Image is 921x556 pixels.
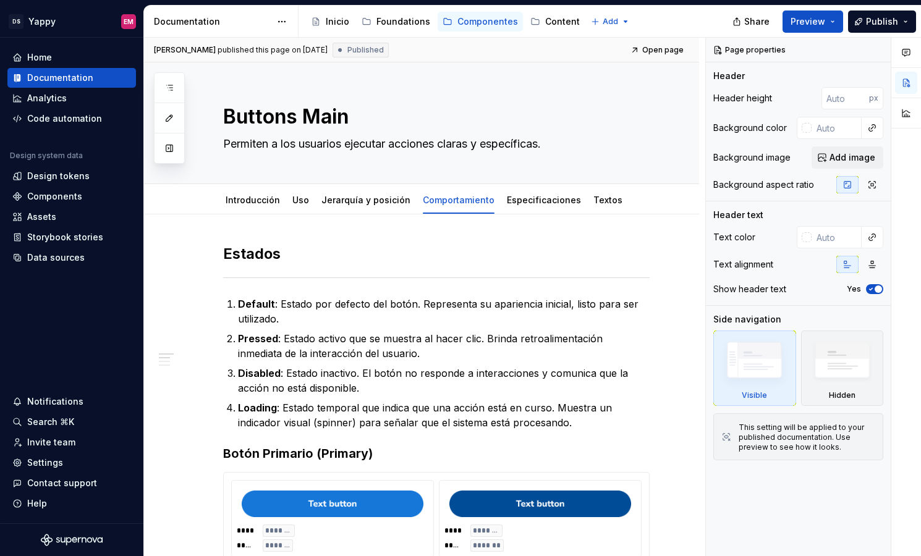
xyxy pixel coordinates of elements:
[218,45,328,55] div: published this page on [DATE]
[7,392,136,411] button: Notifications
[7,68,136,88] a: Documentation
[223,245,281,263] strong: Estados
[525,12,585,32] a: Content
[41,534,103,546] svg: Supernova Logo
[588,187,627,213] div: Textos
[7,248,136,267] a: Data sources
[27,457,63,469] div: Settings
[713,313,781,326] div: Side navigation
[866,15,898,28] span: Publish
[238,400,650,430] p: : Estado temporal que indica que una acción está en curso. Muestra un indicador visual (spinner) ...
[726,11,778,33] button: Share
[713,209,763,221] div: Header text
[744,15,770,28] span: Share
[27,497,47,510] div: Help
[713,151,791,164] div: Background image
[713,122,787,134] div: Background color
[7,166,136,186] a: Design tokens
[221,102,647,132] textarea: Buttons Main
[457,15,518,28] div: Componentes
[321,195,410,205] a: Jerarquía y posición
[791,15,825,28] span: Preview
[27,231,103,243] div: Storybook stories
[7,494,136,513] button: Help
[27,92,67,104] div: Analytics
[7,412,136,432] button: Search ⌘K
[7,432,136,452] a: Invite team
[221,187,285,213] div: Introducción
[27,436,75,449] div: Invite team
[812,146,883,169] button: Add image
[287,187,314,213] div: Uso
[376,15,430,28] div: Foundations
[27,395,83,408] div: Notifications
[9,14,23,29] div: DS
[7,207,136,227] a: Assets
[27,51,52,64] div: Home
[238,297,650,326] p: : Estado por defecto del botón. Representa su apariencia inicial, listo para ser utilizado.
[713,231,755,243] div: Text color
[627,41,689,59] a: Open page
[238,298,275,310] strong: Default
[326,15,349,28] div: Inicio
[7,88,136,108] a: Analytics
[27,416,74,428] div: Search ⌘K
[7,187,136,206] a: Components
[27,72,93,84] div: Documentation
[221,134,647,154] textarea: Permiten a los usuarios ejecutar acciones claras y específicas.
[238,331,650,361] p: : Estado activo que se muestra al hacer clic. Brinda retroalimentación inmediata de la interacció...
[829,390,855,400] div: Hidden
[27,211,56,223] div: Assets
[847,284,861,294] label: Yes
[226,195,280,205] a: Introducción
[739,423,875,452] div: This setting will be applied to your published documentation. Use preview to see how it looks.
[238,366,650,395] p: : Estado inactivo. El botón no responde a interacciones y comunica que la acción no está disponible.
[642,45,684,55] span: Open page
[27,170,90,182] div: Design tokens
[812,226,862,248] input: Auto
[28,15,56,28] div: Yappy
[7,453,136,473] a: Settings
[830,151,875,164] span: Add image
[7,109,136,128] a: Code automation
[507,195,581,205] a: Especificaciones
[801,331,884,406] div: Hidden
[812,117,862,139] input: Auto
[742,390,767,400] div: Visible
[357,12,435,32] a: Foundations
[292,195,309,205] a: Uso
[713,92,772,104] div: Header height
[821,87,869,109] input: Auto
[713,331,796,406] div: Visible
[713,283,786,295] div: Show header text
[545,15,580,28] div: Content
[7,48,136,67] a: Home
[27,190,82,203] div: Components
[869,93,878,103] p: px
[783,11,843,33] button: Preview
[347,45,384,55] span: Published
[423,195,494,205] a: Comportamiento
[27,251,85,264] div: Data sources
[238,367,281,379] strong: Disabled
[124,17,134,27] div: EM
[238,402,277,414] strong: Loading
[27,477,97,489] div: Contact support
[713,258,773,271] div: Text alignment
[223,445,650,462] h3: Botón Primario (Primary)
[154,45,216,55] span: [PERSON_NAME]
[154,15,271,28] div: Documentation
[848,11,916,33] button: Publish
[587,13,634,30] button: Add
[603,17,618,27] span: Add
[306,9,585,34] div: Page tree
[238,332,278,345] strong: Pressed
[418,187,499,213] div: Comportamiento
[713,70,745,82] div: Header
[10,151,83,161] div: Design system data
[593,195,622,205] a: Textos
[7,473,136,493] button: Contact support
[502,187,586,213] div: Especificaciones
[316,187,415,213] div: Jerarquía y posición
